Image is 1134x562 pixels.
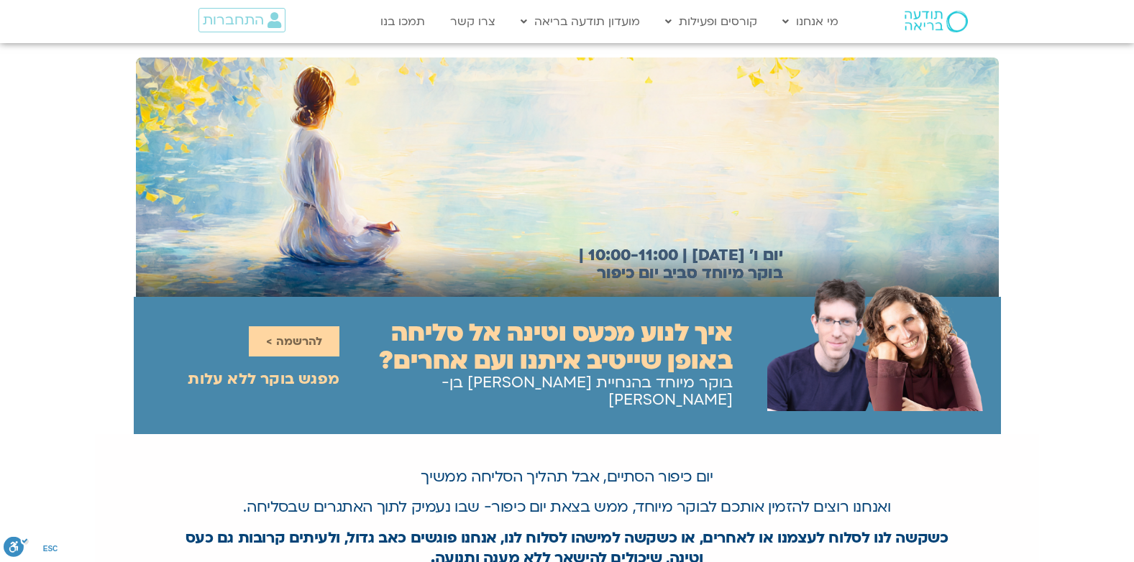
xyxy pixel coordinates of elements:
[775,8,846,35] a: מי אנחנו
[339,319,733,375] h2: איך לנוע מכעס וטינה אל סליחה באופן שייטיב איתנו ועם אחרים?
[513,8,647,35] a: מועדון תודעה בריאה
[180,467,955,487] p: יום כיפור הסתיים, אבל תהליך הסליחה ממשיך
[266,335,322,348] span: להרשמה >
[249,326,339,356] a: להרשמה >
[443,8,503,35] a: צרו קשר
[339,374,733,409] h2: בוקר מיוחד בהנחיית [PERSON_NAME] בן-[PERSON_NAME]
[180,497,955,517] p: ואנחנו רוצים להזמין אותכם לבוקר מיוחד, ממש בצאת יום כיפור- שבו נעמיק לתוך האתגרים שבסליחה.
[658,8,764,35] a: קורסים ופעילות
[188,371,339,388] h2: מפגש בוקר ללא עלות
[203,12,264,28] span: התחברות
[905,11,968,32] img: תודעה בריאה
[557,247,783,282] h2: יום ו׳ [DATE] | 10:00-11:00 | בוקר מיוחד סביב יום כיפור
[373,8,432,35] a: תמכו בנו
[198,8,285,32] a: התחברות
